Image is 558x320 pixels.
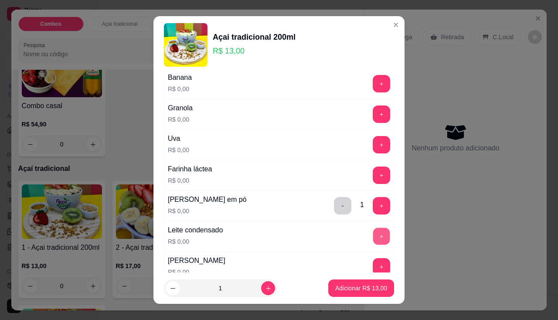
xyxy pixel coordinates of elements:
[213,45,296,57] p: R$ 13,00
[373,106,390,123] button: add
[334,197,351,214] button: delete
[166,281,180,295] button: decrease-product-quantity
[168,72,192,83] div: Banana
[168,164,212,174] div: Farinha láctea
[373,136,390,153] button: add
[168,146,189,154] p: R$ 0,00
[168,176,212,185] p: R$ 0,00
[373,258,390,276] button: add
[360,200,364,210] div: 1
[168,268,225,276] p: R$ 0,00
[213,31,296,43] div: Açai tradicional 200ml
[168,194,247,205] div: [PERSON_NAME] em pó
[168,255,225,266] div: [PERSON_NAME]
[373,197,390,214] button: add
[168,133,189,144] div: Uva
[373,228,390,245] button: add
[168,237,223,246] p: R$ 0,00
[261,281,275,295] button: increase-product-quantity
[164,23,208,67] img: product-image
[168,207,247,215] p: R$ 0,00
[389,18,403,32] button: Close
[168,103,193,113] div: Granola
[168,225,223,235] div: Leite condensado
[168,85,192,93] p: R$ 0,00
[373,75,390,92] button: add
[328,279,394,297] button: Adicionar R$ 13,00
[335,284,387,293] p: Adicionar R$ 13,00
[373,167,390,184] button: add
[168,115,193,124] p: R$ 0,00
